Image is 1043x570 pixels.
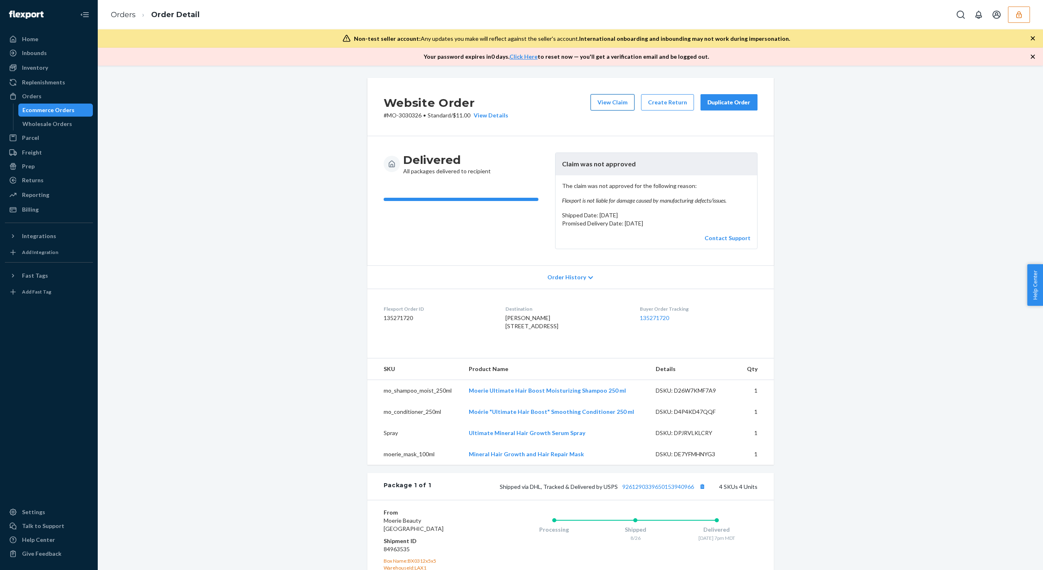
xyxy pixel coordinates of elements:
[5,519,93,532] a: Talk to Support
[469,451,584,457] a: Mineral Hair Growth and Hair Repair Mask
[562,182,751,205] p: The claim was not approved for the following reason:
[641,94,694,110] button: Create Return
[505,305,627,312] dt: Destination
[5,506,93,519] a: Settings
[5,547,93,560] button: Give Feedback
[562,219,751,228] p: Promised Delivery Date: [DATE]
[22,249,58,256] div: Add Integration
[547,273,586,281] span: Order History
[556,153,757,175] header: Claim was not approved
[739,380,774,401] td: 1
[469,429,585,436] a: Ultimate Mineral Hair Growth Serum Spray
[595,535,676,541] div: 8/26
[505,314,558,329] span: [PERSON_NAME] [STREET_ADDRESS]
[431,481,757,492] div: 4 SKUs 4 Units
[656,450,732,458] div: DSKU: DE7YFMHNYG3
[676,526,758,534] div: Delivered
[9,11,44,19] img: Flexport logo
[22,148,42,157] div: Freight
[640,314,669,321] a: 135271720
[22,508,45,516] div: Settings
[384,537,481,545] dt: Shipment ID
[739,422,774,444] td: 1
[595,526,676,534] div: Shipped
[971,7,987,23] button: Open notifications
[403,152,491,175] div: All packages delivered to recipient
[22,536,55,544] div: Help Center
[367,401,463,422] td: mo_conditioner_250ml
[22,78,65,86] div: Replenishments
[5,61,93,74] a: Inventory
[22,205,39,214] div: Billing
[739,444,774,465] td: 1
[18,117,93,130] a: Wholesale Orders
[656,429,732,437] div: DSKU: DPJRVLKLCRY
[151,10,200,19] a: Order Detail
[384,111,508,119] p: # MO-3030326 / $11.00
[104,3,206,27] ol: breadcrumbs
[5,230,93,243] button: Integrations
[367,444,463,465] td: moerie_mask_100ml
[649,358,739,380] th: Details
[705,234,751,241] a: Contact Support
[424,53,709,61] p: Your password expires in 0 days . to reset now — you'll get a verification email and be logged out.
[18,104,93,117] a: Ecommerce Orders
[579,35,790,42] span: International onboarding and inbounding may not work during impersonation.
[22,176,44,184] div: Returns
[739,401,774,422] td: 1
[5,90,93,103] a: Orders
[5,285,93,298] a: Add Fast Tag
[5,533,93,546] a: Help Center
[562,197,751,205] em: Flexport is not liable for damage caused by manufacturing defects/issues.
[707,98,751,106] div: Duplicate Order
[384,517,444,532] span: Moerie Beauty [GEOGRAPHIC_DATA]
[367,380,463,401] td: mo_shampoo_moist_250ml
[462,358,649,380] th: Product Name
[5,46,93,60] a: Inbounds
[22,550,61,558] div: Give Feedback
[111,10,136,19] a: Orders
[700,94,758,110] button: Duplicate Order
[739,358,774,380] th: Qty
[5,33,93,46] a: Home
[423,112,426,119] span: •
[5,131,93,144] a: Parcel
[988,7,1005,23] button: Open account menu
[22,191,49,199] div: Reporting
[384,508,481,517] dt: From
[384,545,481,553] dd: 84963535
[367,422,463,444] td: Spray
[384,557,481,564] div: Box Name: BX0312x5x5
[5,146,93,159] a: Freight
[22,134,39,142] div: Parcel
[469,408,634,415] a: Moérie "Ultimate Hair Boost" Smoothing Conditioner 250 ml
[509,53,538,60] a: Click Here
[22,92,42,100] div: Orders
[5,269,93,282] button: Fast Tags
[5,76,93,89] a: Replenishments
[562,211,751,219] p: Shipped Date: [DATE]
[5,174,93,187] a: Returns
[384,94,508,111] h2: Website Order
[470,111,508,119] button: View Details
[514,526,595,534] div: Processing
[953,7,969,23] button: Open Search Box
[656,408,732,416] div: DSKU: D4P4KD47QQF
[354,35,421,42] span: Non-test seller account:
[1027,264,1043,306] span: Help Center
[5,246,93,259] a: Add Integration
[22,106,75,114] div: Ecommerce Orders
[22,49,47,57] div: Inbounds
[697,481,708,492] button: Copy tracking number
[403,152,491,167] h3: Delivered
[77,7,93,23] button: Close Navigation
[640,305,757,312] dt: Buyer Order Tracking
[22,162,35,170] div: Prep
[5,160,93,173] a: Prep
[367,358,463,380] th: SKU
[428,112,451,119] span: Standard
[22,64,48,72] div: Inventory
[500,483,708,490] span: Shipped via DHL, Tracked & Delivered by USPS
[22,272,48,280] div: Fast Tags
